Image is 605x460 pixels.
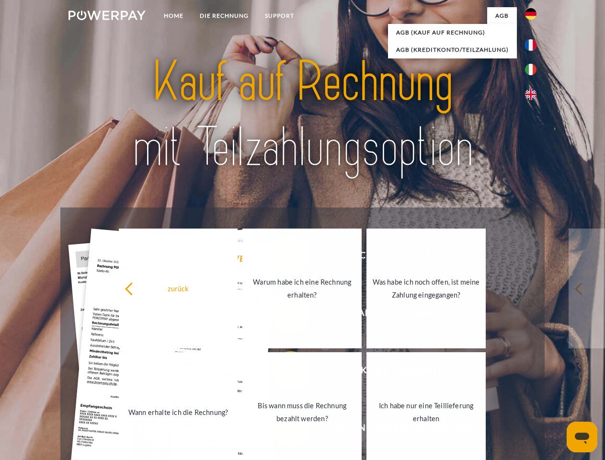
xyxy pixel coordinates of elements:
[192,7,257,24] a: DIE RECHNUNG
[525,8,537,20] img: de
[388,24,517,41] a: AGB (Kauf auf Rechnung)
[525,39,537,51] img: fr
[388,41,517,58] a: AGB (Kreditkonto/Teilzahlung)
[567,422,597,452] iframe: Schaltfläche zum Öffnen des Messaging-Fensters
[156,7,192,24] a: Home
[248,276,356,301] div: Warum habe ich eine Rechnung erhalten?
[372,399,480,425] div: Ich habe nur eine Teillieferung erhalten
[366,229,486,348] a: Was habe ich noch offen, ist meine Zahlung eingegangen?
[487,7,517,24] a: agb
[372,276,480,301] div: Was habe ich noch offen, ist meine Zahlung eingegangen?
[68,11,146,20] img: logo-powerpay-white.svg
[248,399,356,425] div: Bis wann muss die Rechnung bezahlt werden?
[125,282,232,295] div: zurück
[525,64,537,75] img: it
[91,46,514,184] img: title-powerpay_de.svg
[257,7,302,24] a: SUPPORT
[525,89,537,100] img: en
[125,405,232,418] div: Wann erhalte ich die Rechnung?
